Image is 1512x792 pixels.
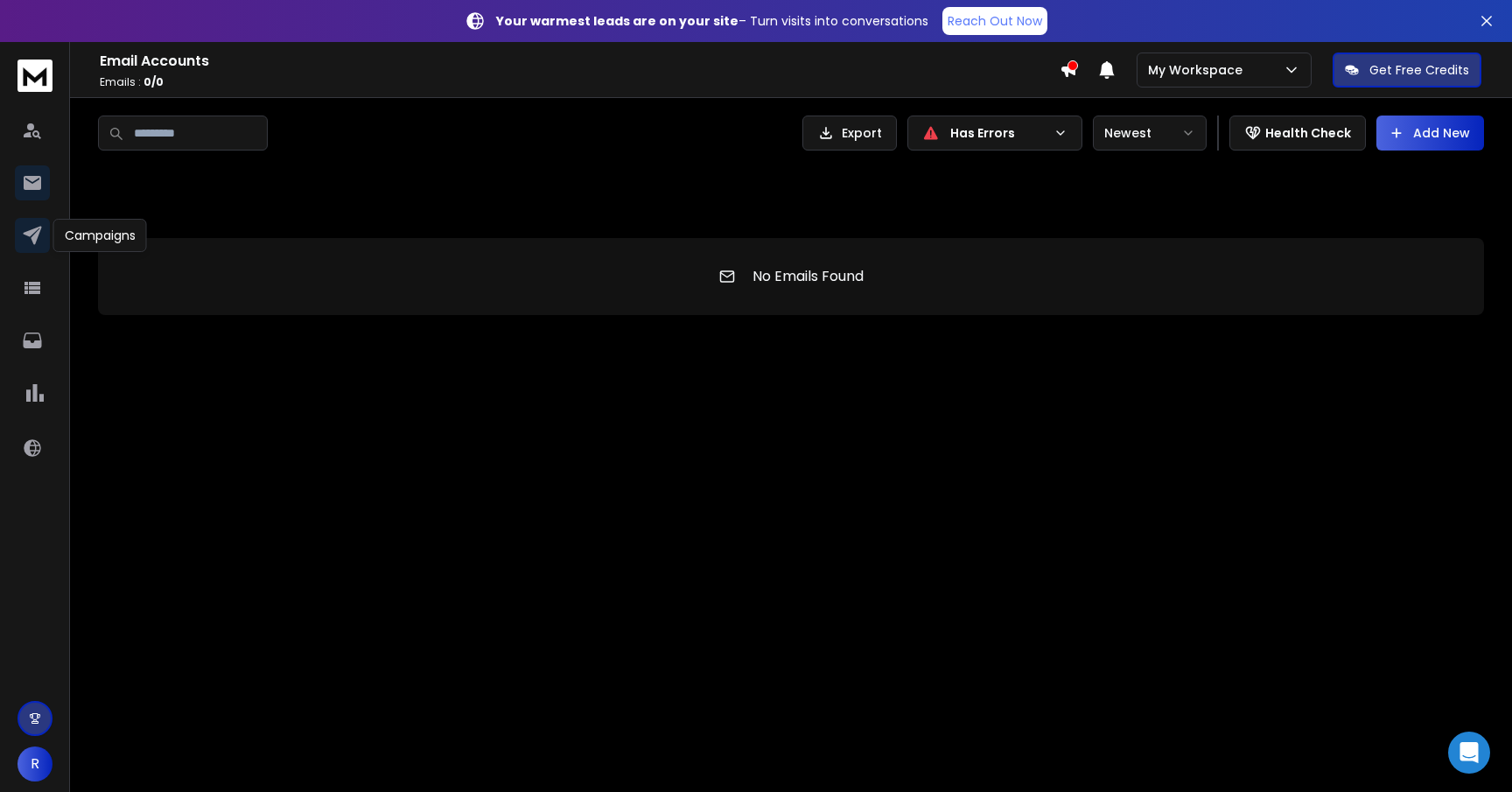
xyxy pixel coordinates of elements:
button: Health Check [1229,116,1366,151]
p: My Workspace [1148,61,1249,79]
button: R [17,746,52,781]
button: Newest [1093,116,1207,151]
a: Reach Out Now [942,7,1047,35]
button: Add New [1376,116,1484,151]
p: No Emails Found [752,266,864,287]
p: – Turn visits into conversations [496,12,928,30]
p: Health Check [1265,124,1351,142]
div: Open Intercom Messenger [1448,732,1490,774]
button: Get Free Credits [1333,53,1481,88]
div: Campaigns [53,219,147,252]
p: Has Errors [950,124,1046,142]
span: 0 / 0 [143,74,164,89]
p: Reach Out Now [948,12,1042,30]
p: Get Free Credits [1369,61,1469,79]
p: Emails : [100,75,1060,89]
img: logo [17,60,52,92]
button: Export [802,116,897,151]
strong: Your warmest leads are on your site [496,12,738,30]
h1: Email Accounts [100,51,1060,72]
